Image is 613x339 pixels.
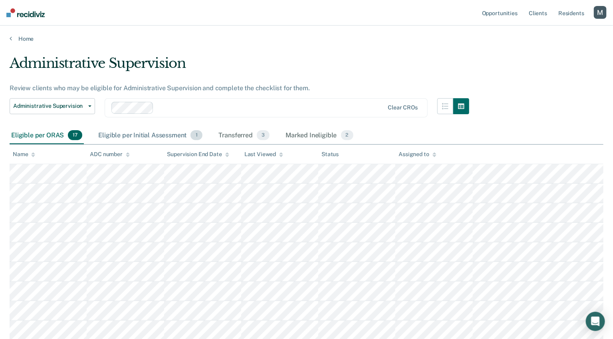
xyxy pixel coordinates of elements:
[217,127,272,145] div: Transferred3
[341,130,353,141] span: 2
[13,151,35,158] div: Name
[90,151,130,158] div: ADC number
[586,312,605,331] div: Open Intercom Messenger
[257,130,270,141] span: 3
[68,130,82,141] span: 17
[13,103,85,109] span: Administrative Supervision
[244,151,283,158] div: Last Viewed
[10,35,603,42] a: Home
[399,151,436,158] div: Assigned to
[10,84,469,92] div: Review clients who may be eligible for Administrative Supervision and complete the checklist for ...
[388,104,418,111] div: Clear CROs
[10,98,95,114] button: Administrative Supervision
[167,151,229,158] div: Supervision End Date
[6,8,45,17] img: Recidiviz
[284,127,355,145] div: Marked Ineligible2
[10,55,469,78] div: Administrative Supervision
[97,127,204,145] div: Eligible per Initial Assessment1
[190,130,202,141] span: 1
[321,151,339,158] div: Status
[10,127,84,145] div: Eligible per ORAS17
